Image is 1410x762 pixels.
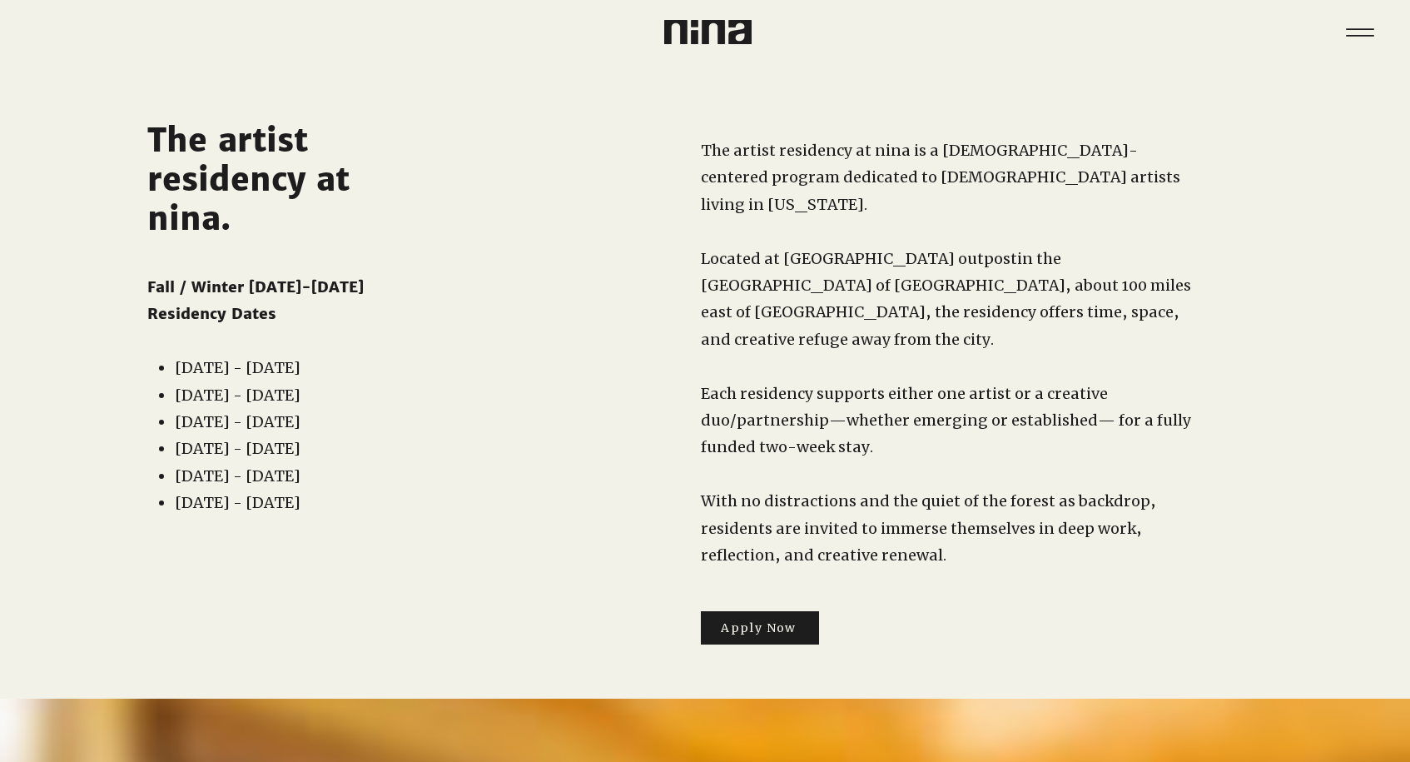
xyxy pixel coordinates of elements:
[1334,7,1385,57] button: Menu
[701,141,1180,214] span: The artist residency at nina is a [DEMOGRAPHIC_DATA]-centered program dedicated to [DEMOGRAPHIC_D...
[147,121,350,238] span: The artist residency at nina.
[701,249,1191,349] span: in the [GEOGRAPHIC_DATA] of [GEOGRAPHIC_DATA], about 100 miles east of [GEOGRAPHIC_DATA], the res...
[721,620,797,635] span: Apply Now
[147,277,364,323] span: Fall / Winter [DATE]-[DATE] Residency Dates
[701,611,819,645] a: Apply Now
[701,384,1191,457] span: Each residency supports either one artist or a creative duo/partnership—whether emerging or estab...
[1334,7,1385,57] nav: Site
[175,412,300,431] span: [DATE] - [DATE]
[175,493,300,512] span: [DATE] - [DATE]
[664,20,752,44] img: Nina Logo CMYK_Charcoal.png
[701,491,1156,565] span: With no distractions and the quiet of the forest as backdrop, residents are invited to immerse th...
[175,386,300,405] span: [DATE] - [DATE]
[701,249,1017,268] span: Located at [GEOGRAPHIC_DATA] outpost
[175,358,300,377] span: [DATE] - [DATE]
[175,439,300,458] span: [DATE] - [DATE]
[175,466,300,486] span: [DATE] - [DATE]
